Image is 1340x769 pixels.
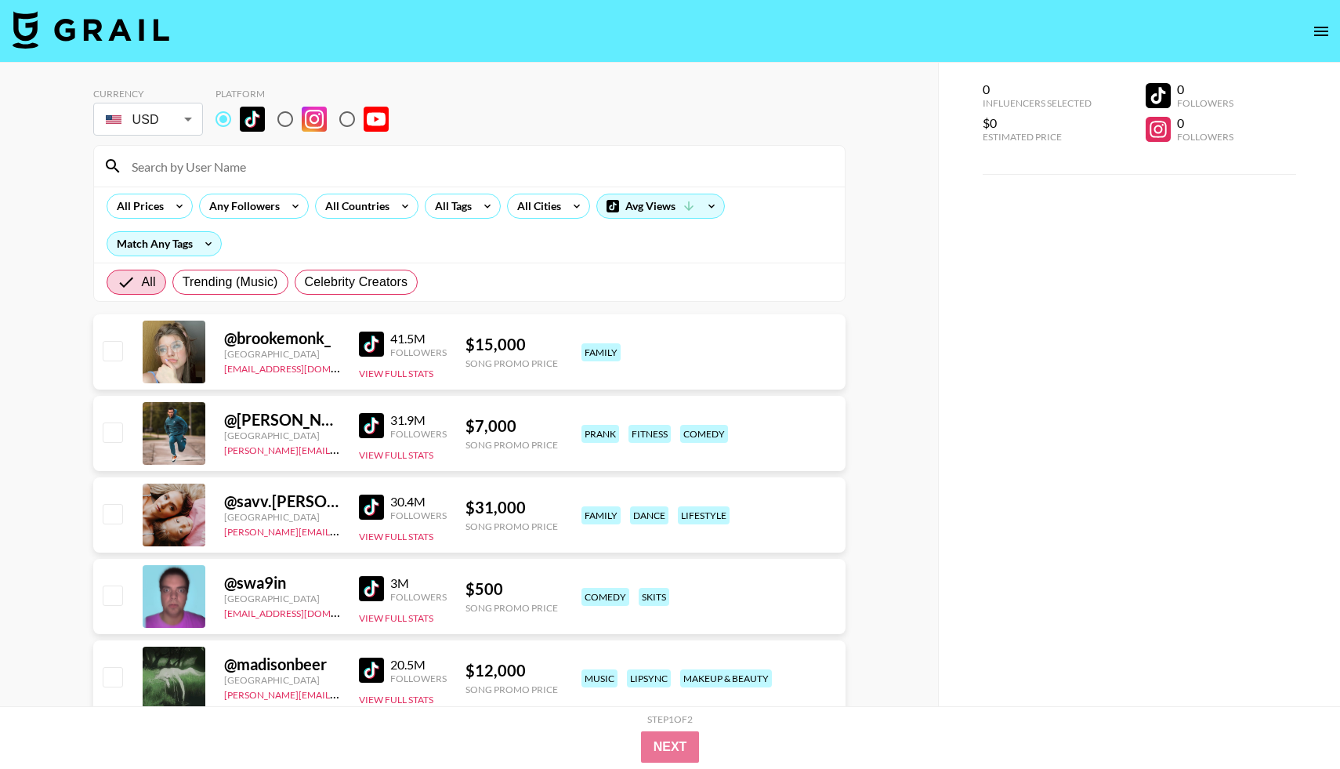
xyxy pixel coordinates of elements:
[305,273,408,292] span: Celebrity Creators
[390,428,447,440] div: Followers
[597,194,724,218] div: Avg Views
[465,416,558,436] div: $ 7,000
[200,194,283,218] div: Any Followers
[1262,691,1321,750] iframe: Drift Widget Chat Controller
[390,494,447,510] div: 30.4M
[13,11,169,49] img: Grail Talent
[680,669,772,687] div: makeup & beauty
[96,106,200,133] div: USD
[359,576,384,601] img: TikTok
[224,441,456,456] a: [PERSON_NAME][EMAIL_ADDRESS][DOMAIN_NAME]
[359,495,384,520] img: TikTok
[426,194,475,218] div: All Tags
[465,684,558,695] div: Song Promo Price
[224,523,456,538] a: [PERSON_NAME][EMAIL_ADDRESS][DOMAIN_NAME]
[359,413,384,438] img: TikTok
[678,506,730,524] div: lifestyle
[983,115,1092,131] div: $0
[224,430,340,441] div: [GEOGRAPHIC_DATA]
[465,521,558,532] div: Song Promo Price
[390,673,447,684] div: Followers
[390,346,447,358] div: Followers
[224,655,340,674] div: @ madisonbeer
[364,107,389,132] img: YouTube
[983,82,1092,97] div: 0
[630,506,668,524] div: dance
[122,154,835,179] input: Search by User Name
[359,694,433,706] button: View Full Stats
[1177,131,1233,143] div: Followers
[316,194,393,218] div: All Countries
[224,492,340,511] div: @ savv.[PERSON_NAME]
[390,331,447,346] div: 41.5M
[465,357,558,369] div: Song Promo Price
[224,328,340,348] div: @ brookemonk_
[302,107,327,132] img: Instagram
[465,579,558,599] div: $ 500
[107,194,167,218] div: All Prices
[390,575,447,591] div: 3M
[508,194,564,218] div: All Cities
[581,669,617,687] div: music
[390,591,447,603] div: Followers
[107,232,221,256] div: Match Any Tags
[359,368,433,379] button: View Full Stats
[465,439,558,451] div: Song Promo Price
[581,588,629,606] div: comedy
[1306,16,1337,47] button: open drawer
[224,686,456,701] a: [PERSON_NAME][EMAIL_ADDRESS][DOMAIN_NAME]
[183,273,278,292] span: Trending (Music)
[359,332,384,357] img: TikTok
[359,658,384,683] img: TikTok
[142,273,156,292] span: All
[390,657,447,673] div: 20.5M
[224,593,340,604] div: [GEOGRAPHIC_DATA]
[224,604,382,619] a: [EMAIL_ADDRESS][DOMAIN_NAME]
[224,573,340,593] div: @ swa9in
[639,588,669,606] div: skits
[93,88,203,100] div: Currency
[647,713,693,725] div: Step 1 of 2
[1177,97,1233,109] div: Followers
[359,449,433,461] button: View Full Stats
[224,410,340,430] div: @ [PERSON_NAME].[PERSON_NAME]
[465,602,558,614] div: Song Promo Price
[1177,115,1233,131] div: 0
[224,348,340,360] div: [GEOGRAPHIC_DATA]
[465,661,558,680] div: $ 12,000
[359,612,433,624] button: View Full Stats
[359,531,433,542] button: View Full Stats
[224,511,340,523] div: [GEOGRAPHIC_DATA]
[641,731,700,763] button: Next
[240,107,265,132] img: TikTok
[628,425,671,443] div: fitness
[680,425,728,443] div: comedy
[465,335,558,354] div: $ 15,000
[390,412,447,428] div: 31.9M
[224,360,382,375] a: [EMAIL_ADDRESS][DOMAIN_NAME]
[1177,82,1233,97] div: 0
[215,88,401,100] div: Platform
[627,669,671,687] div: lipsync
[465,498,558,517] div: $ 31,000
[581,343,621,361] div: family
[390,510,447,521] div: Followers
[224,674,340,686] div: [GEOGRAPHIC_DATA]
[581,425,619,443] div: prank
[581,506,621,524] div: family
[983,97,1092,109] div: Influencers Selected
[983,131,1092,143] div: Estimated Price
